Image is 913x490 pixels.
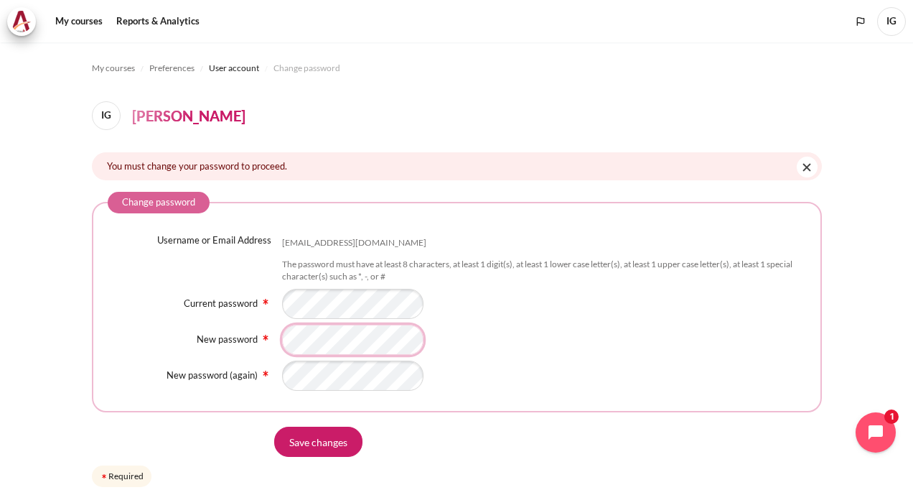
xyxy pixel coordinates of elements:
span: Required [260,332,271,341]
a: User menu [877,7,906,36]
label: Username or Email Address [157,234,271,248]
div: You must change your password to proceed. [92,152,822,180]
span: Change password [273,62,340,75]
span: IG [92,101,121,130]
a: My courses [92,60,135,77]
span: User account [209,62,259,75]
a: Change password [273,60,340,77]
div: Required [92,466,151,487]
button: Languages [850,11,871,32]
span: Preferences [149,62,195,75]
img: Required [260,368,271,379]
img: Required [260,332,271,343]
a: Reports & Analytics [111,7,205,36]
legend: Change password [108,192,210,213]
a: IG [92,101,126,130]
input: Save changes [274,427,362,457]
a: Architeck Architeck [7,7,43,36]
span: IG [877,7,906,36]
label: New password (again) [167,369,258,381]
span: Required [260,296,271,305]
a: Preferences [149,60,195,77]
span: Required [260,368,271,376]
label: New password [197,333,258,345]
div: [EMAIL_ADDRESS][DOMAIN_NAME] [282,237,426,249]
img: Required field [100,472,108,481]
div: The password must have at least 8 characters, at least 1 digit(s), at least 1 lower case letter(s... [282,259,806,283]
h4: [PERSON_NAME] [132,105,245,126]
a: My courses [50,7,108,36]
span: My courses [92,62,135,75]
label: Current password [184,297,258,309]
img: Architeck [11,11,32,32]
img: Required [260,296,271,308]
nav: Navigation bar [92,57,822,80]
